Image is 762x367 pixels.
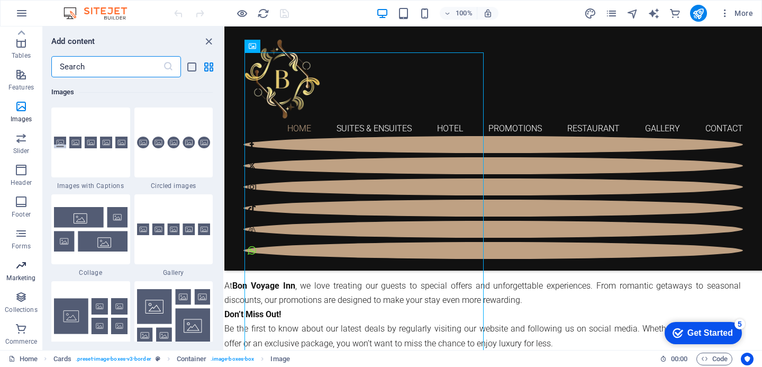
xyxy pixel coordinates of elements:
i: Commerce [669,7,681,20]
button: navigator [627,7,639,20]
button: Usercentrics [741,353,754,365]
p: Footer [12,210,31,219]
i: Navigator [627,7,639,20]
p: Commerce [5,337,37,346]
button: design [584,7,597,20]
span: Images with Captions [51,182,130,190]
p: Tables [12,51,31,60]
i: Design (Ctrl+Alt+Y) [584,7,596,20]
button: commerce [669,7,682,20]
p: Features [8,83,34,92]
h6: Add content [51,35,95,48]
input: Search [51,56,163,77]
a: Click to cancel selection. Double-click to open Pages [8,353,38,365]
button: grid-view [202,60,215,73]
img: image-grid.svg [54,298,128,334]
div: Get Started 5 items remaining, 0% complete [8,5,86,28]
div: Gallery [134,194,213,277]
h6: 100% [456,7,473,20]
i: Pages (Ctrl+Alt+S) [605,7,618,20]
span: . image-boxes-box [211,353,255,365]
div: 5 [78,2,89,13]
nav: breadcrumb [53,353,290,365]
i: Publish [692,7,704,20]
div: Images with Captions [51,108,130,190]
div: Circled images [134,108,213,190]
img: gallery.svg [137,223,211,236]
button: Click here to leave preview mode and continue editing [235,7,248,20]
span: More [720,8,753,19]
button: text_generator [648,7,660,20]
span: : [678,355,680,363]
span: Gallery [134,268,213,277]
i: AI Writer [648,7,660,20]
button: list-view [185,60,198,73]
img: images-circled.svg [137,137,211,149]
button: reload [257,7,269,20]
span: Click to select. Double-click to edit [53,353,71,365]
img: images-with-captions.svg [54,137,128,149]
i: Reload page [257,7,269,20]
span: Click to select. Double-click to edit [177,353,206,365]
h6: Images [51,86,213,99]
span: Circled images [134,182,213,190]
span: Click to select. Double-click to edit [270,353,289,365]
img: collage.svg [54,207,128,251]
span: 00 00 [671,353,687,365]
p: Forms [12,242,31,250]
i: This element is a customizable preset [156,356,160,362]
button: close panel [202,35,215,48]
div: Get Started [31,12,77,21]
span: Code [701,353,728,365]
span: Collage [51,268,130,277]
span: . preset-image-boxes-v3-border [76,353,151,365]
img: Editor Logo [61,7,140,20]
div: Collage [51,194,130,277]
button: Code [696,353,732,365]
button: publish [690,5,707,22]
p: Images [11,115,32,123]
p: Collections [5,306,37,314]
p: Slider [13,147,30,155]
button: pages [605,7,618,20]
i: On resize automatically adjust zoom level to fit chosen device. [483,8,493,18]
img: image-grid-dense.svg [137,289,211,343]
p: Header [11,178,32,187]
button: 100% [440,7,477,20]
p: Marketing [6,274,35,282]
button: More [715,5,757,22]
h6: Session time [660,353,688,365]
